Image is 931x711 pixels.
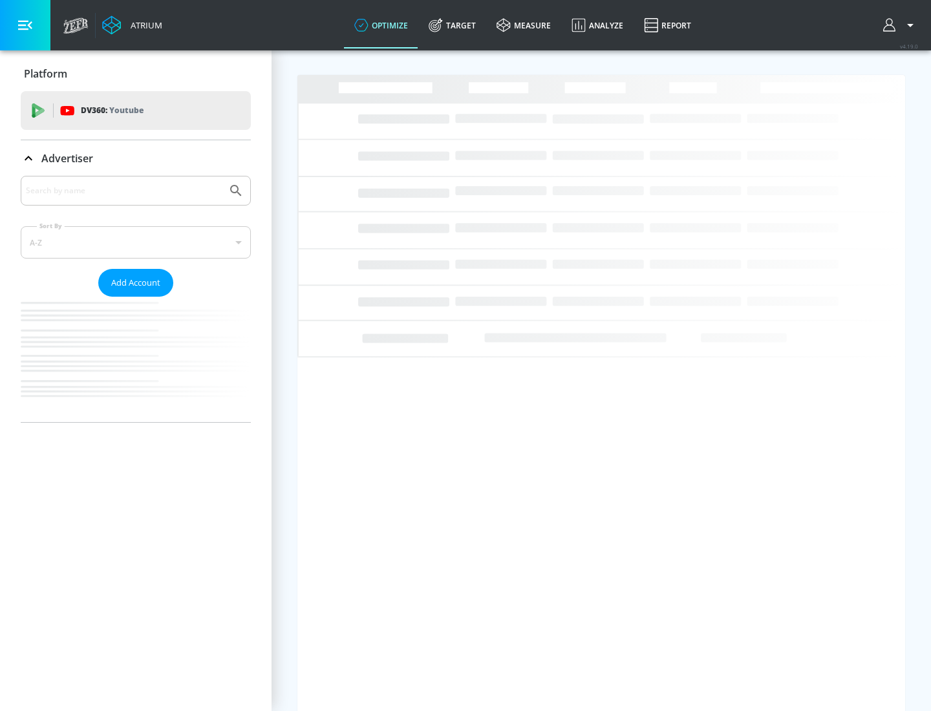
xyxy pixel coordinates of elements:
div: Platform [21,56,251,92]
input: Search by name [26,182,222,199]
a: Analyze [561,2,634,48]
a: Atrium [102,16,162,35]
a: optimize [344,2,418,48]
span: v 4.19.0 [900,43,918,50]
div: A-Z [21,226,251,259]
div: Advertiser [21,176,251,422]
a: Target [418,2,486,48]
p: Platform [24,67,67,81]
div: Advertiser [21,140,251,176]
button: Add Account [98,269,173,297]
p: Youtube [109,103,144,117]
div: Atrium [125,19,162,31]
a: Report [634,2,701,48]
p: Advertiser [41,151,93,165]
span: Add Account [111,275,160,290]
div: DV360: Youtube [21,91,251,130]
label: Sort By [37,222,65,230]
p: DV360: [81,103,144,118]
nav: list of Advertiser [21,297,251,422]
a: measure [486,2,561,48]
